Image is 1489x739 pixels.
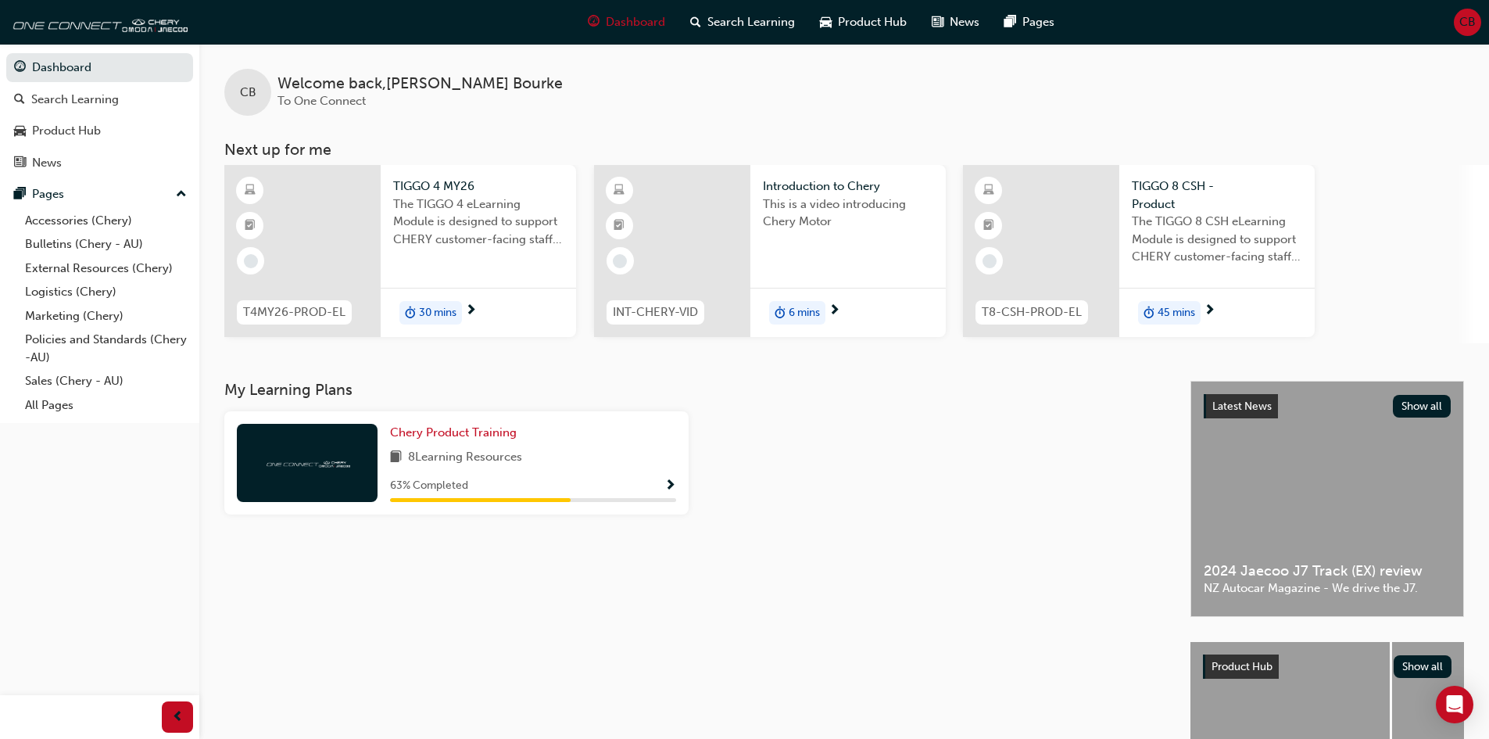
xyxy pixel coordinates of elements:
[664,479,676,493] span: Show Progress
[19,369,193,393] a: Sales (Chery - AU)
[19,304,193,328] a: Marketing (Chery)
[6,53,193,82] a: Dashboard
[245,216,256,236] span: booktick-icon
[390,425,517,439] span: Chery Product Training
[405,303,416,323] span: duration-icon
[19,393,193,418] a: All Pages
[838,13,907,31] span: Product Hub
[465,304,477,318] span: next-icon
[224,381,1165,399] h3: My Learning Plans
[244,254,258,268] span: learningRecordVerb_NONE-icon
[614,181,625,201] span: learningResourceType_ELEARNING-icon
[919,6,992,38] a: news-iconNews
[243,303,345,321] span: T4MY26-PROD-EL
[1212,400,1272,413] span: Latest News
[1132,213,1302,266] span: The TIGGO 8 CSH eLearning Module is designed to support CHERY customer-facing staff with the prod...
[1436,686,1473,723] div: Open Intercom Messenger
[277,94,366,108] span: To One Connect
[19,256,193,281] a: External Resources (Chery)
[678,6,807,38] a: search-iconSearch Learning
[6,180,193,209] button: Pages
[32,185,64,203] div: Pages
[419,304,456,322] span: 30 mins
[224,165,576,337] a: T4MY26-PROD-ELTIGGO 4 MY26The TIGGO 4 eLearning Module is designed to support CHERY customer-faci...
[19,232,193,256] a: Bulletins (Chery - AU)
[393,196,564,249] span: The TIGGO 4 eLearning Module is designed to support CHERY customer-facing staff with the product ...
[390,448,402,468] span: book-icon
[390,424,523,442] a: Chery Product Training
[32,154,62,172] div: News
[1022,13,1054,31] span: Pages
[1393,395,1451,418] button: Show all
[1204,562,1451,580] span: 2024 Jaecoo J7 Track (EX) review
[19,328,193,369] a: Policies and Standards (Chery -AU)
[1204,579,1451,597] span: NZ Autocar Magazine - We drive the J7.
[707,13,795,31] span: Search Learning
[807,6,919,38] a: car-iconProduct Hub
[277,75,563,93] span: Welcome back , [PERSON_NAME] Bourke
[1158,304,1195,322] span: 45 mins
[983,181,994,201] span: learningResourceType_ELEARNING-icon
[614,216,625,236] span: booktick-icon
[1454,9,1481,36] button: CB
[1212,660,1272,673] span: Product Hub
[19,280,193,304] a: Logistics (Chery)
[829,304,840,318] span: next-icon
[14,61,26,75] span: guage-icon
[14,93,25,107] span: search-icon
[199,141,1489,159] h3: Next up for me
[664,476,676,496] button: Show Progress
[1204,304,1215,318] span: next-icon
[1459,13,1476,31] span: CB
[992,6,1067,38] a: pages-iconPages
[8,6,188,38] img: oneconnect
[963,165,1315,337] a: T8-CSH-PROD-ELTIGGO 8 CSH - ProductThe TIGGO 8 CSH eLearning Module is designed to support CHERY ...
[240,84,256,102] span: CB
[393,178,564,196] span: TIGGO 4 MY26
[390,477,468,495] span: 63 % Completed
[613,303,698,321] span: INT-CHERY-VID
[14,124,26,138] span: car-icon
[6,117,193,145] a: Product Hub
[820,13,832,32] span: car-icon
[789,304,820,322] span: 6 mins
[14,188,26,202] span: pages-icon
[1144,303,1154,323] span: duration-icon
[6,50,193,180] button: DashboardSearch LearningProduct HubNews
[575,6,678,38] a: guage-iconDashboard
[983,216,994,236] span: booktick-icon
[1394,655,1452,678] button: Show all
[932,13,943,32] span: news-icon
[775,303,786,323] span: duration-icon
[1190,381,1464,617] a: Latest NewsShow all2024 Jaecoo J7 Track (EX) reviewNZ Autocar Magazine - We drive the J7.
[31,91,119,109] div: Search Learning
[14,156,26,170] span: news-icon
[1203,655,1451,680] a: Product HubShow all
[408,448,522,468] span: 8 Learning Resources
[32,122,101,140] div: Product Hub
[1132,178,1302,213] span: TIGGO 8 CSH - Product
[606,13,665,31] span: Dashboard
[763,178,933,196] span: Introduction to Chery
[588,13,600,32] span: guage-icon
[264,455,350,470] img: oneconnect
[594,165,946,337] a: INT-CHERY-VIDIntroduction to CheryThis is a video introducing Chery Motorduration-icon6 mins
[613,254,627,268] span: learningRecordVerb_NONE-icon
[176,185,187,205] span: up-icon
[983,254,997,268] span: learningRecordVerb_NONE-icon
[982,303,1082,321] span: T8-CSH-PROD-EL
[763,196,933,231] span: This is a video introducing Chery Motor
[6,85,193,114] a: Search Learning
[1004,13,1016,32] span: pages-icon
[1204,394,1451,419] a: Latest NewsShow all
[950,13,979,31] span: News
[19,209,193,233] a: Accessories (Chery)
[245,181,256,201] span: learningResourceType_ELEARNING-icon
[690,13,701,32] span: search-icon
[6,149,193,178] a: News
[172,708,184,727] span: prev-icon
